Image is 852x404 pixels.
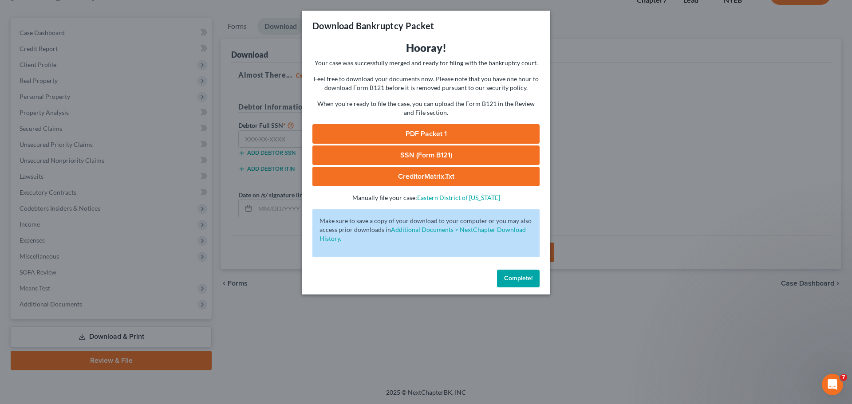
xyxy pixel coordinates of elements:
[9,104,169,138] div: Send us a messageWe typically reply in a few hours
[18,20,69,28] img: logo
[18,112,148,121] div: Send us a message
[13,193,165,210] div: Attorney's Disclosure of Compensation
[18,78,160,93] p: How can we help?
[121,14,138,32] img: Profile image for Lindsey
[497,270,540,287] button: Complete!
[13,226,165,243] div: Amendments
[87,14,105,32] img: Profile image for Sara
[18,230,149,239] div: Amendments
[18,197,149,206] div: Attorney's Disclosure of Compensation
[312,145,540,165] a: SSN (Form B121)
[153,14,169,30] div: Close
[312,99,540,117] p: When you're ready to file the case, you can upload the Form B121 in the Review and File section.
[18,63,160,78] p: Hi there!
[59,277,118,312] button: Messages
[13,210,165,226] div: Form Preview Helper
[319,226,526,242] a: Additional Documents > NextChapter Download History.
[822,374,843,395] iframe: Intercom live chat
[312,167,540,186] a: CreditorMatrix.txt
[840,374,847,381] span: 7
[13,168,165,193] div: Statement of Financial Affairs - Payments Made in the Last 90 days
[18,213,149,223] div: Form Preview Helper
[312,193,540,202] p: Manually file your case:
[312,75,540,92] p: Feel free to download your documents now. Please note that you have one hour to download Form B12...
[104,14,122,32] img: Profile image for Emma
[319,216,532,243] p: Make sure to save a copy of your download to your computer or you may also access prior downloads in
[18,151,72,160] span: Search for help
[312,59,540,67] p: Your case was successfully merged and ready for filing with the bankruptcy court.
[504,275,532,282] span: Complete!
[18,121,148,130] div: We typically reply in a few hours
[312,124,540,144] a: PDF Packet 1
[13,146,165,164] button: Search for help
[18,171,149,190] div: Statement of Financial Affairs - Payments Made in the Last 90 days
[417,194,500,201] a: Eastern District of [US_STATE]
[20,299,39,305] span: Home
[74,299,104,305] span: Messages
[141,299,155,305] span: Help
[312,41,540,55] h3: Hooray!
[118,277,177,312] button: Help
[312,20,434,32] h3: Download Bankruptcy Packet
